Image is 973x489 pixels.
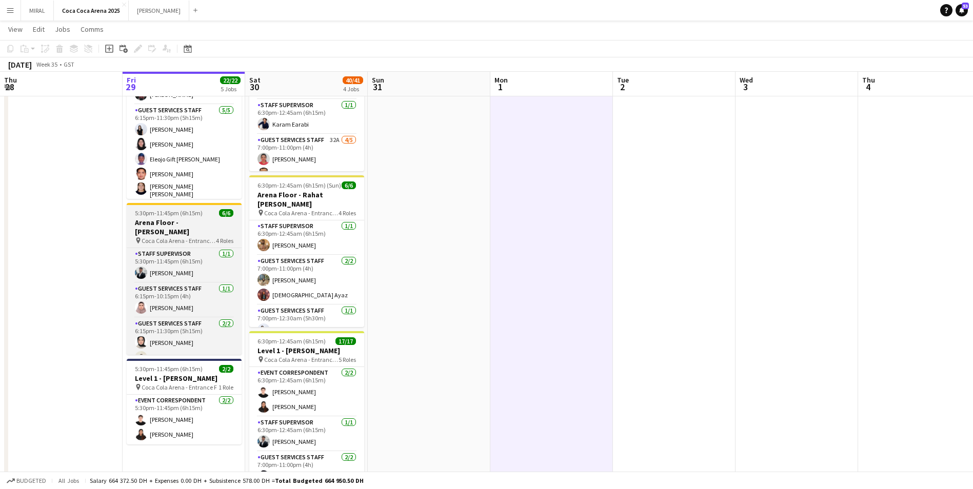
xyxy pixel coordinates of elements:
[135,365,203,373] span: 5:30pm-11:45pm (6h15m)
[125,81,136,93] span: 29
[249,331,364,483] app-job-card: 6:30pm-12:45am (6h15m) (Sun)17/17Level 1 - [PERSON_NAME] Coca Cola Arena - Entrance F5 RolesEvent...
[494,75,508,85] span: Mon
[249,255,364,305] app-card-role: Guest Services Staff2/27:00pm-11:00pm (4h)[PERSON_NAME][DEMOGRAPHIC_DATA] Ayaz
[3,81,17,93] span: 28
[617,75,629,85] span: Tue
[339,209,356,217] span: 4 Roles
[221,85,240,93] div: 5 Jobs
[4,75,17,85] span: Thu
[216,237,233,244] span: 4 Roles
[129,1,189,21] button: [PERSON_NAME]
[142,383,217,391] span: Coca Cola Arena - Entrance F
[8,25,23,34] span: View
[220,76,241,84] span: 22/22
[862,75,875,85] span: Thu
[127,359,242,444] app-job-card: 5:30pm-11:45pm (6h15m)2/2Level 1 - [PERSON_NAME] Coca Cola Arena - Entrance F1 RoleEvent Correspo...
[219,383,233,391] span: 1 Role
[956,4,968,16] a: 53
[16,477,46,484] span: Budgeted
[127,248,242,283] app-card-role: Staff Supervisor1/15:30pm-11:45pm (6h15m)[PERSON_NAME]
[76,23,108,36] a: Comms
[249,367,364,417] app-card-role: Event Correspondent2/26:30pm-12:45am (6h15m)[PERSON_NAME][PERSON_NAME]
[249,175,364,327] app-job-card: 6:30pm-12:45am (6h15m) (Sun)6/6Arena Floor - Rahat [PERSON_NAME] Coca Cola Arena - Entrance F4 Ro...
[127,75,136,85] span: Fri
[127,283,242,318] app-card-role: Guest Services Staff1/16:15pm-10:15pm (4h)[PERSON_NAME]
[127,218,242,236] h3: Arena Floor - [PERSON_NAME]
[962,3,969,9] span: 53
[257,181,341,189] span: 6:30pm-12:45am (6h15m) (Sun)
[8,59,32,70] div: [DATE]
[127,395,242,444] app-card-role: Event Correspondent2/25:30pm-11:45pm (6h15m)[PERSON_NAME][PERSON_NAME]
[142,237,216,244] span: Coca Cola Arena - Entrance F
[56,477,81,484] span: All jobs
[264,356,339,363] span: Coca Cola Arena - Entrance F
[249,190,364,209] h3: Arena Floor - Rahat [PERSON_NAME]
[248,81,261,93] span: 30
[4,23,27,36] a: View
[740,75,753,85] span: Wed
[5,475,48,486] button: Budgeted
[493,81,508,93] span: 1
[64,60,74,68] div: GST
[343,85,363,93] div: 4 Jobs
[34,60,59,68] span: Week 35
[264,209,339,217] span: Coca Cola Arena - Entrance F
[370,81,384,93] span: 31
[29,23,49,36] a: Edit
[249,99,364,134] app-card-role: Staff Supervisor1/16:30pm-12:45am (6h15m)Karam Earabi
[249,305,364,340] app-card-role: Guest Services Staff1/17:00pm-12:30am (5h30m)[PERSON_NAME]
[81,25,104,34] span: Comms
[249,75,261,85] span: Sat
[249,417,364,452] app-card-role: Staff Supervisor1/16:30pm-12:45am (6h15m)[PERSON_NAME]
[127,374,242,383] h3: Level 1 - [PERSON_NAME]
[127,318,242,368] app-card-role: Guest Services Staff2/26:15pm-11:30pm (5h15m)[PERSON_NAME][PERSON_NAME]
[127,203,242,355] app-job-card: 5:30pm-11:45pm (6h15m)6/6Arena Floor - [PERSON_NAME] Coca Cola Arena - Entrance F4 RolesStaff Sup...
[257,337,335,345] span: 6:30pm-12:45am (6h15m) (Sun)
[275,477,364,484] span: Total Budgeted 664 950.50 DH
[339,356,356,363] span: 5 Roles
[342,181,356,189] span: 6/6
[615,81,629,93] span: 2
[90,477,364,484] div: Salary 664 372.50 DH + Expenses 0.00 DH + Subsistence 578.00 DH =
[249,220,364,255] app-card-role: Staff Supervisor1/16:30pm-12:45am (6h15m)[PERSON_NAME]
[21,1,54,21] button: MIRAL
[738,81,753,93] span: 3
[861,81,875,93] span: 4
[249,134,364,232] app-card-role: Guest Services Staff32A4/57:00pm-11:00pm (4h)[PERSON_NAME][PERSON_NAME]
[55,25,70,34] span: Jobs
[343,76,363,84] span: 40/41
[127,47,242,199] app-job-card: In progress8:00am-12:00am (16h) (Sat)11/11Main Foyer - [PERSON_NAME] Coca Cola Arena - Entrance F...
[372,75,384,85] span: Sun
[135,209,203,217] span: 5:30pm-11:45pm (6h15m)
[51,23,74,36] a: Jobs
[219,365,233,373] span: 2/2
[54,1,129,21] button: Coca Coca Arena 2025
[33,25,45,34] span: Edit
[219,209,233,217] span: 6/6
[127,105,242,202] app-card-role: Guest Services Staff5/56:15pm-11:30pm (5h15m)[PERSON_NAME][PERSON_NAME]Eleojo Gift [PERSON_NAME][...
[249,346,364,355] h3: Level 1 - [PERSON_NAME]
[335,337,356,345] span: 17/17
